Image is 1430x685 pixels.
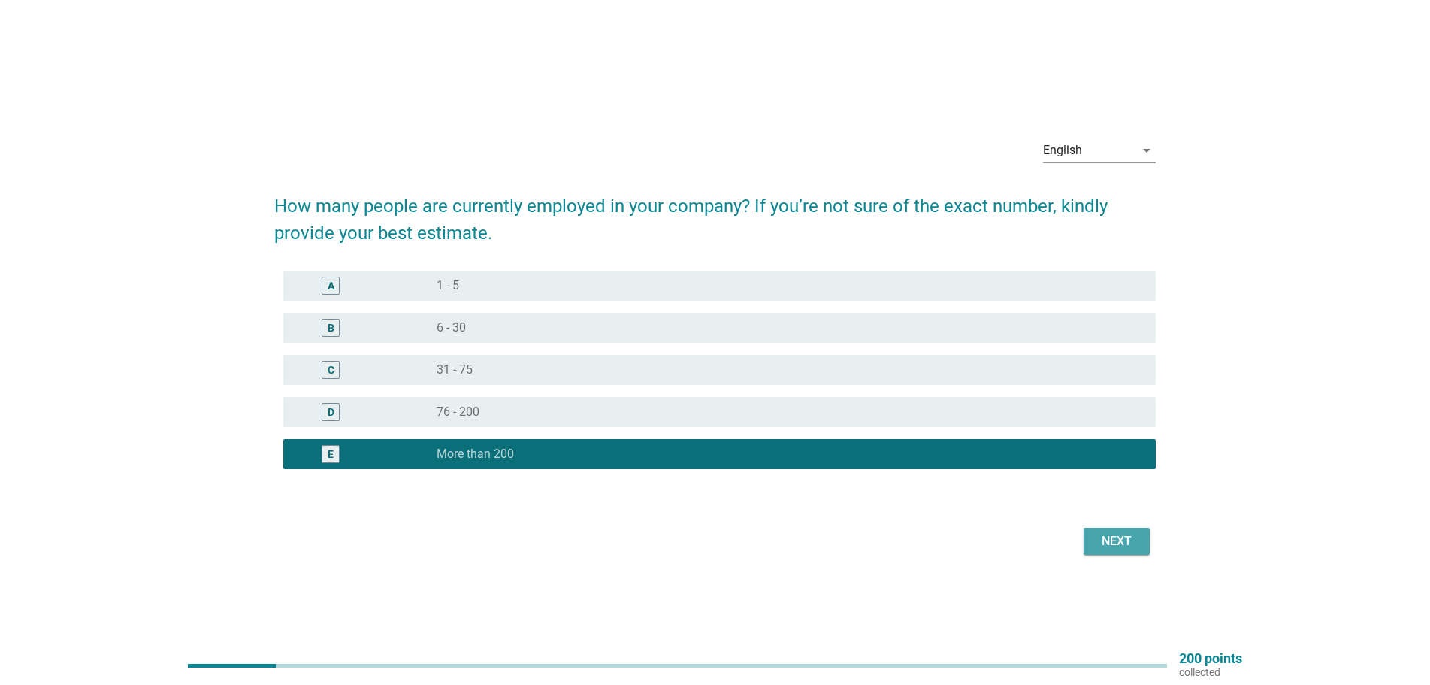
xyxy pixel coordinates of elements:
i: arrow_drop_down [1138,141,1156,159]
h2: How many people are currently employed in your company? If you’re not sure of the exact number, k... [274,177,1156,247]
div: B [328,320,334,335]
button: Next [1084,528,1150,555]
label: 76 - 200 [437,405,479,420]
label: 31 - 75 [437,362,473,377]
div: C [328,362,334,377]
div: E [328,446,334,462]
p: collected [1179,665,1242,679]
p: 200 points [1179,652,1242,665]
div: Next [1096,532,1138,550]
div: D [328,404,334,420]
div: A [328,277,334,293]
div: English [1043,144,1082,157]
label: 6 - 30 [437,320,466,335]
label: More than 200 [437,447,514,462]
label: 1 - 5 [437,278,459,293]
